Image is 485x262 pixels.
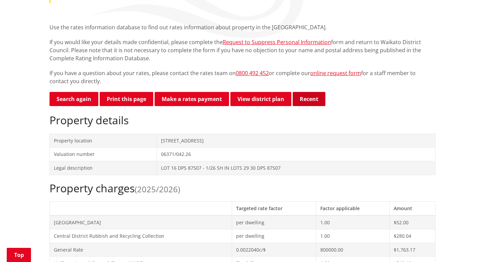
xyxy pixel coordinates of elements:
[50,134,157,148] td: Property location
[157,161,435,175] td: LOT 16 DPS 87507 - 1/26 SH IN LOTS 29 30 DPS 87507
[50,216,232,229] td: [GEOGRAPHIC_DATA]
[50,243,232,257] td: General Rate
[50,69,435,85] p: If you have a question about your rates, please contact the rates team on or complete our for a s...
[389,216,435,229] td: $52.00
[157,148,435,161] td: 06371/042.26
[100,92,153,106] button: Print this page
[157,134,435,148] td: [STREET_ADDRESS]
[232,243,316,257] td: 0.0022040c/$
[50,114,435,127] h2: Property details
[293,92,325,106] button: Recent
[236,69,269,77] a: 0800 492 452
[50,38,435,62] p: If you would like your details made confidential, please complete the form and return to Waikato ...
[50,182,435,195] h2: Property charges
[50,229,232,243] td: Central District Rubbish and Recycling Collection
[50,92,98,106] a: Search again
[50,161,157,175] td: Legal description
[7,248,31,262] a: Top
[389,201,435,215] th: Amount
[50,148,157,161] td: Valuation number
[135,184,180,195] span: (2025/2026)
[316,229,389,243] td: 1.00
[223,38,331,46] a: Request to Suppress Personal Information
[232,201,316,215] th: Targeted rate factor
[230,92,291,106] a: View district plan
[389,229,435,243] td: $280.04
[232,216,316,229] td: per dwelling
[50,23,435,31] p: Use the rates information database to find out rates information about property in the [GEOGRAPHI...
[389,243,435,257] td: $1,763.17
[316,216,389,229] td: 1.00
[310,69,361,77] a: online request form
[232,229,316,243] td: per dwelling
[316,243,389,257] td: 800000.00
[316,201,389,215] th: Factor applicable
[454,234,478,258] iframe: Messenger Launcher
[155,92,229,106] a: Make a rates payment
